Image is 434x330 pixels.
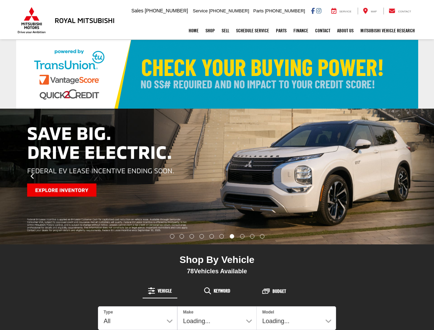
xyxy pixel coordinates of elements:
[340,10,352,13] span: Service
[16,7,47,34] img: Mitsubishi
[334,22,357,39] a: About Us
[193,8,208,13] span: Service
[233,22,272,39] a: Schedule Service: Opens in a new tab
[253,8,264,13] span: Parts
[158,288,172,293] span: Vehicle
[398,10,411,13] span: Contact
[202,22,218,39] a: Shop
[371,10,377,13] span: Map
[104,309,113,315] label: Type
[145,8,188,13] span: [PHONE_NUMBER]
[240,234,244,239] li: Go to slide number 8.
[290,22,312,39] a: Finance
[214,288,230,293] span: Keyword
[326,8,357,14] a: Service
[260,234,264,239] li: Go to slide number 10.
[230,234,234,239] li: Go to slide number 7.
[200,234,204,239] li: Go to slide number 4.
[185,22,202,39] a: Home
[180,234,184,239] li: Go to slide number 2.
[210,234,214,239] li: Go to slide number 5.
[262,309,274,315] label: Model
[98,254,336,267] div: Shop By Vehicle
[250,234,254,239] li: Go to slide number 9.
[183,309,193,315] label: Make
[316,8,321,13] a: Instagram: Click to visit our Instagram page
[209,8,249,13] span: [PHONE_NUMBER]
[357,22,418,39] a: Mitsubishi Vehicle Research
[218,22,233,39] a: Sell
[383,8,416,14] a: Contact
[219,234,224,239] li: Go to slide number 6.
[369,122,434,231] button: Click to view next picture.
[265,8,305,13] span: [PHONE_NUMBER]
[187,268,194,275] span: 78
[170,234,174,239] li: Go to slide number 1.
[272,22,290,39] a: Parts: Opens in a new tab
[190,234,194,239] li: Go to slide number 3.
[55,16,115,24] h3: Royal Mitsubishi
[358,8,382,14] a: Map
[98,267,336,275] div: Vehicles Available
[272,289,286,294] span: Budget
[16,40,418,109] img: Check Your Buying Power
[131,8,143,13] span: Sales
[311,8,315,13] a: Facebook: Click to visit our Facebook page
[312,22,334,39] a: Contact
